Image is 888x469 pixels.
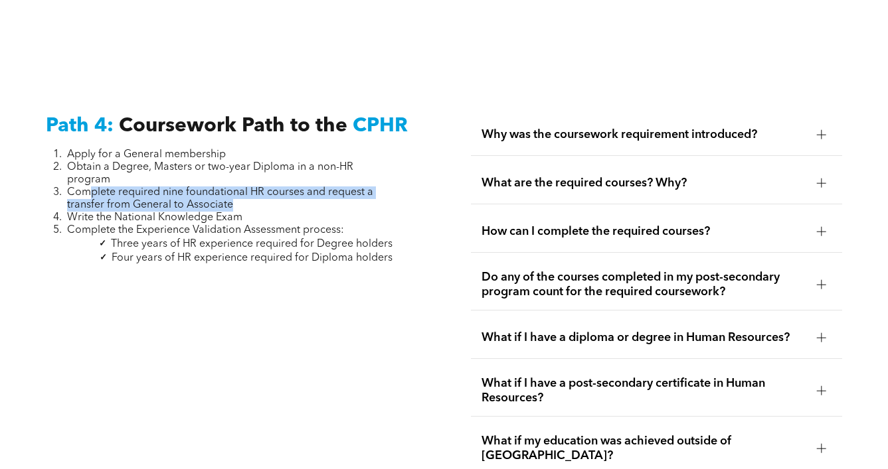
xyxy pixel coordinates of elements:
[67,187,373,210] span: Complete required nine foundational HR courses and request a transfer from General to Associate
[482,127,806,142] span: Why was the coursework requirement introduced?
[482,176,806,190] span: What are the required courses? Why?
[67,212,242,223] span: Write the National Knowledge Exam
[67,149,226,160] span: Apply for a General membership
[482,434,806,463] span: What if my education was achieved outside of [GEOGRAPHIC_DATA]?
[482,270,806,299] span: Do any of the courses completed in my post-secondary program count for the required coursework?
[112,253,393,263] span: Four years of HR experience required for Diploma holders
[482,330,806,345] span: What if I have a diploma or degree in Human Resources?
[46,116,114,136] span: Path 4:
[353,116,408,136] span: CPHR
[111,239,393,249] span: Three years of HR experience required for Degree holders
[119,116,347,136] span: Coursework Path to the
[67,225,344,235] span: Complete the Experience Validation Assessment process:
[67,162,353,185] span: Obtain a Degree, Masters or two-year Diploma in a non-HR program
[482,224,806,239] span: How can I complete the required courses?
[482,376,806,405] span: What if I have a post-secondary certificate in Human Resources?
